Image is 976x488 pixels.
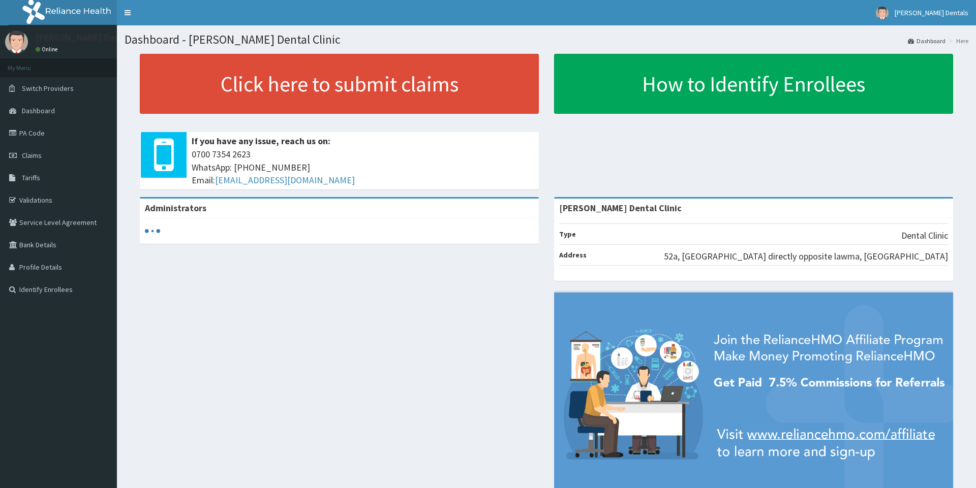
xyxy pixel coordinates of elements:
[125,33,968,46] h1: Dashboard - [PERSON_NAME] Dental Clinic
[664,250,948,263] p: 52a, [GEOGRAPHIC_DATA] directly opposite lawma, [GEOGRAPHIC_DATA]
[145,202,206,214] b: Administrators
[22,84,74,93] span: Switch Providers
[901,229,948,242] p: Dental Clinic
[554,54,953,114] a: How to Identify Enrollees
[5,30,28,53] img: User Image
[22,173,40,182] span: Tariffs
[895,8,968,17] span: [PERSON_NAME] Dentals
[36,33,135,42] p: [PERSON_NAME] Dentals
[140,54,539,114] a: Click here to submit claims
[559,250,587,259] b: Address
[22,151,42,160] span: Claims
[947,37,968,45] li: Here
[36,46,60,53] a: Online
[145,223,160,239] svg: audio-loading
[908,37,945,45] a: Dashboard
[192,148,534,187] span: 0700 7354 2623 WhatsApp: [PHONE_NUMBER] Email:
[876,7,889,19] img: User Image
[192,135,330,147] b: If you have any issue, reach us on:
[215,174,355,186] a: [EMAIL_ADDRESS][DOMAIN_NAME]
[22,106,55,115] span: Dashboard
[559,202,682,214] strong: [PERSON_NAME] Dental Clinic
[559,230,576,239] b: Type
